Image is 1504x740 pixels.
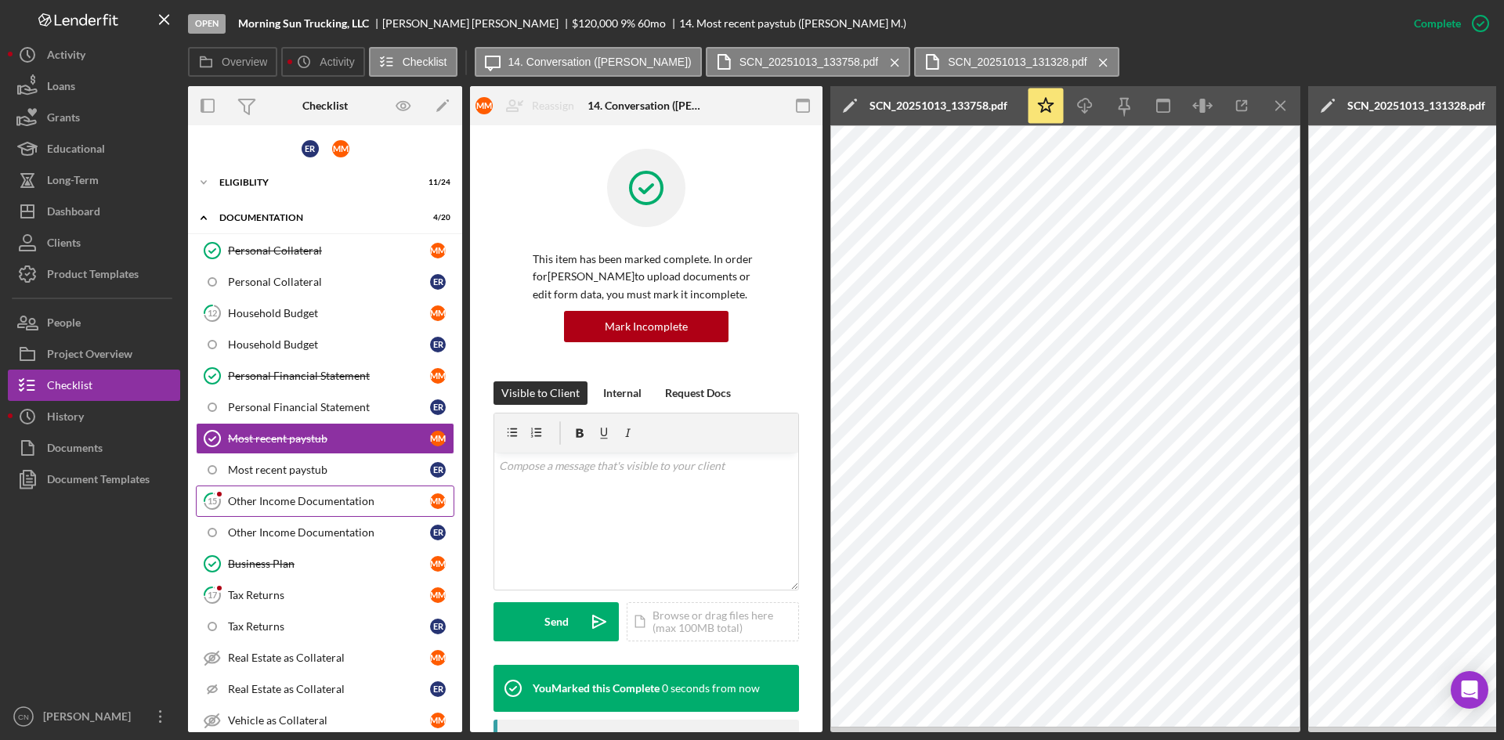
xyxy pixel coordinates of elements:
[475,47,702,77] button: 14. Conversation ([PERSON_NAME])
[196,579,454,611] a: 17Tax ReturnsMM
[493,602,619,641] button: Send
[532,90,574,121] div: Reassign
[228,652,430,664] div: Real Estate as Collateral
[47,39,85,74] div: Activity
[196,454,454,486] a: Most recent paystubER
[228,244,430,257] div: Personal Collateral
[228,683,430,695] div: Real Estate as Collateral
[196,329,454,360] a: Household BudgetER
[544,602,569,641] div: Send
[369,47,457,77] button: Checklist
[8,70,180,102] button: Loans
[430,337,446,352] div: E R
[228,276,430,288] div: Personal Collateral
[620,17,635,30] div: 9 %
[657,381,739,405] button: Request Docs
[47,133,105,168] div: Educational
[47,338,132,374] div: Project Overview
[47,227,81,262] div: Clients
[430,399,446,415] div: E R
[430,619,446,634] div: E R
[1398,8,1496,39] button: Complete
[430,493,446,509] div: M M
[219,213,411,222] div: Documentation
[8,307,180,338] button: People
[228,338,430,351] div: Household Budget
[403,56,447,68] label: Checklist
[430,587,446,603] div: M M
[188,47,277,77] button: Overview
[196,486,454,517] a: 15Other Income DocumentationMM
[8,196,180,227] a: Dashboard
[914,47,1119,77] button: SCN_20251013_131328.pdf
[493,381,587,405] button: Visible to Client
[39,701,141,736] div: [PERSON_NAME]
[228,620,430,633] div: Tax Returns
[47,196,100,231] div: Dashboard
[595,381,649,405] button: Internal
[47,307,81,342] div: People
[706,47,911,77] button: SCN_20251013_133758.pdf
[430,525,446,540] div: E R
[430,431,446,446] div: M M
[47,432,103,467] div: Documents
[430,243,446,258] div: M M
[196,298,454,329] a: 12Household BudgetMM
[302,140,319,157] div: E R
[533,682,660,695] div: You Marked this Complete
[208,308,217,318] tspan: 12
[238,17,369,30] b: Morning Sun Trucking, LLC
[47,401,84,436] div: History
[228,714,430,727] div: Vehicle as Collateral
[8,401,180,432] button: History
[196,611,454,642] a: Tax ReturnsER
[679,17,906,30] div: 14. Most recent paystub ([PERSON_NAME] M.)
[302,99,348,112] div: Checklist
[587,99,705,112] div: 14. Conversation ([PERSON_NAME])
[8,370,180,401] button: Checklist
[196,642,454,673] a: Real Estate as CollateralMM
[564,311,728,342] button: Mark Incomplete
[430,681,446,697] div: E R
[47,164,99,200] div: Long-Term
[665,381,731,405] div: Request Docs
[8,133,180,164] button: Educational
[196,392,454,423] a: Personal Financial StatementER
[8,102,180,133] button: Grants
[228,558,430,570] div: Business Plan
[603,381,642,405] div: Internal
[8,39,180,70] button: Activity
[8,164,180,196] a: Long-Term
[8,464,180,495] button: Document Templates
[18,713,29,721] text: CN
[662,682,760,695] time: 2025-10-14 13:04
[196,235,454,266] a: Personal CollateralMM
[638,17,666,30] div: 60 mo
[196,705,454,736] a: Vehicle as CollateralMM
[430,556,446,572] div: M M
[228,589,430,601] div: Tax Returns
[8,258,180,290] button: Product Templates
[196,673,454,705] a: Real Estate as CollateralER
[281,47,364,77] button: Activity
[228,401,430,413] div: Personal Financial Statement
[8,432,180,464] button: Documents
[8,338,180,370] button: Project Overview
[228,432,430,445] div: Most recent paystub
[196,266,454,298] a: Personal CollateralER
[208,590,218,600] tspan: 17
[47,370,92,405] div: Checklist
[382,17,572,30] div: [PERSON_NAME] [PERSON_NAME]
[196,548,454,579] a: Business PlanMM
[8,701,180,732] button: CN[PERSON_NAME]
